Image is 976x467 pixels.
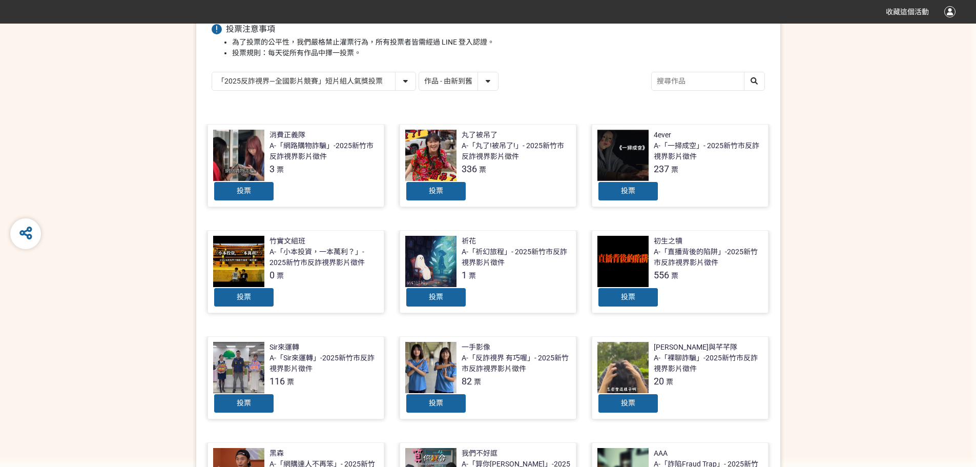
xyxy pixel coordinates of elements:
[671,272,678,280] span: 票
[469,272,476,280] span: 票
[886,8,929,16] span: 收藏這個活動
[462,448,497,459] div: 我們不好誆
[621,399,635,407] span: 投票
[592,124,769,207] a: 4everA-「一掃成空」- 2025新竹市反詐視界影片徵件237票投票
[654,130,671,140] div: 4ever
[232,37,765,48] li: 為了投票的公平性，我們嚴格禁止灌票行為，所有投票者皆需經過 LINE 登入認證。
[654,247,763,268] div: A-「直播背後的陷阱」-2025新竹市反詐視界影片徵件
[671,166,678,174] span: 票
[269,353,379,374] div: A-「Sir來運轉」-2025新竹市反詐視界影片徵件
[654,342,737,353] div: [PERSON_NAME]與芊芊隊
[207,124,384,207] a: 消費正義隊A-「網路購物詐騙」-2025新竹市反詐視界影片徵件3票投票
[652,72,764,90] input: 搜尋作品
[269,164,275,174] span: 3
[237,187,251,195] span: 投票
[462,140,571,162] div: A-「丸了!被吊了!」- 2025新竹市反詐視界影片徵件
[226,24,275,34] span: 投票注意事項
[462,164,477,174] span: 336
[462,236,476,247] div: 祈花
[277,272,284,280] span: 票
[462,247,571,268] div: A-「祈幻旅程」- 2025新竹市反詐視界影片徵件
[237,399,251,407] span: 投票
[400,124,576,207] a: 丸了被吊了A-「丸了!被吊了!」- 2025新竹市反詐視界影片徵件336票投票
[621,187,635,195] span: 投票
[462,342,490,353] div: 一手影像
[207,336,384,419] a: Sir來運轉A-「Sir來運轉」-2025新竹市反詐視界影片徵件116票投票
[654,270,669,280] span: 556
[654,376,664,387] span: 20
[269,130,305,140] div: 消費正義隊
[474,378,481,386] span: 票
[277,166,284,174] span: 票
[654,140,763,162] div: A-「一掃成空」- 2025新竹市反詐視界影片徵件
[621,293,635,301] span: 投票
[400,336,576,419] a: 一手影像A-「反詐視界 有巧喔」- 2025新竹市反詐視界影片徵件82票投票
[232,48,765,58] li: 投票規則：每天從所有作品中擇一投票。
[592,336,769,419] a: [PERSON_NAME]與芊芊隊A-「裸聊詐騙」-2025新竹市反詐視界影片徵件20票投票
[269,140,379,162] div: A-「網路購物詐騙」-2025新竹市反詐視界影片徵件
[462,270,467,280] span: 1
[429,399,443,407] span: 投票
[479,166,486,174] span: 票
[666,378,673,386] span: 票
[462,130,497,140] div: 丸了被吊了
[654,448,668,459] div: AAA
[237,293,251,301] span: 投票
[269,247,379,268] div: A-「小本投資，一本萬利？」- 2025新竹市反詐視界影片徵件
[654,236,682,247] div: 初生之犢
[269,448,284,459] div: 黑森
[269,376,285,387] span: 116
[654,353,763,374] div: A-「裸聊詐騙」-2025新竹市反詐視界影片徵件
[269,270,275,280] span: 0
[269,236,305,247] div: 竹實文組班
[654,164,669,174] span: 237
[269,342,299,353] div: Sir來運轉
[400,230,576,313] a: 祈花A-「祈幻旅程」- 2025新竹市反詐視界影片徵件1票投票
[429,187,443,195] span: 投票
[592,230,769,313] a: 初生之犢A-「直播背後的陷阱」-2025新竹市反詐視界影片徵件556票投票
[287,378,294,386] span: 票
[462,353,571,374] div: A-「反詐視界 有巧喔」- 2025新竹市反詐視界影片徵件
[429,293,443,301] span: 投票
[462,376,472,387] span: 82
[207,230,384,313] a: 竹實文組班A-「小本投資，一本萬利？」- 2025新竹市反詐視界影片徵件0票投票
